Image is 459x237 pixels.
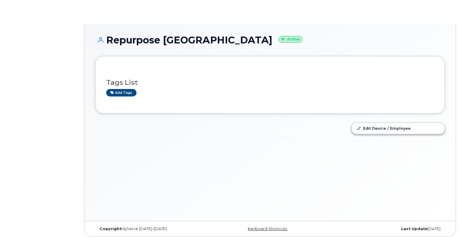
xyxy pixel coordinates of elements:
[95,35,445,45] h1: Repurpose [GEOGRAPHIC_DATA]
[106,79,434,86] h3: Tags List
[100,227,121,231] strong: Copyright
[328,227,445,231] div: [DATE]
[401,227,427,231] strong: Last Update
[248,227,287,231] a: Keyboard Shortcuts
[106,89,136,96] a: Add tags
[278,36,303,43] small: Active
[95,227,212,231] div: MyServe [DATE]–[DATE]
[352,123,445,134] a: Edit Device / Employee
